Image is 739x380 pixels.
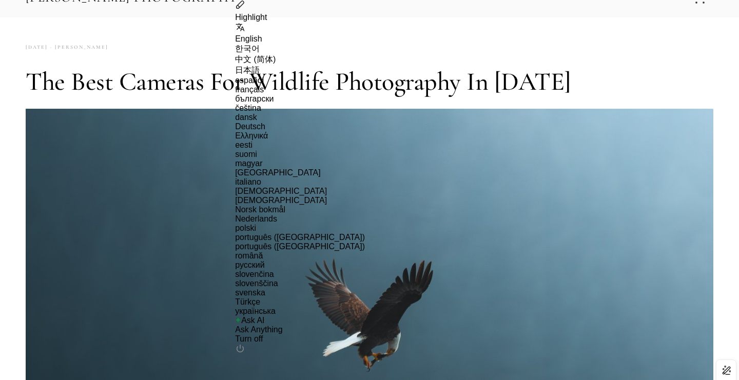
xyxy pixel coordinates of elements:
div: українська [235,307,365,316]
div: Turn off [235,334,365,344]
div: English [235,34,365,44]
div: português ([GEOGRAPHIC_DATA]) [235,233,365,242]
div: Ελληνικά [235,131,365,141]
div: français [235,85,365,94]
div: polski [235,224,365,233]
div: dansk [235,113,365,122]
div: Norsk bokmål [235,205,365,214]
div: 中文 (简体) [235,54,365,65]
div: Ask Anything [235,325,365,334]
div: suomi [235,150,365,159]
div: [DEMOGRAPHIC_DATA] [235,187,365,196]
div: Türkçe [235,297,365,307]
div: svenska [235,288,365,297]
div: русский [235,261,365,270]
div: português ([GEOGRAPHIC_DATA]) [235,242,365,251]
div: čeština [235,104,365,113]
a: [PERSON_NAME] [48,41,108,54]
div: slovenčina [235,270,365,279]
div: Ask AI [235,316,365,325]
div: eesti [235,141,365,150]
div: [DEMOGRAPHIC_DATA] [235,196,365,205]
div: Highlight [235,13,365,22]
div: 日本語 [235,65,365,76]
div: español [235,76,365,85]
div: magyar [235,159,365,168]
time: [DATE] [26,41,48,54]
div: Deutsch [235,122,365,131]
div: [GEOGRAPHIC_DATA] [235,168,365,177]
div: 한국어 [235,44,365,54]
div: Nederlands [235,214,365,224]
div: italiano [235,177,365,187]
h1: The Best Cameras for Wildlife Photography in [DATE] [26,66,713,97]
div: slovenščina [235,279,365,288]
div: български [235,94,365,104]
div: română [235,251,365,261]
